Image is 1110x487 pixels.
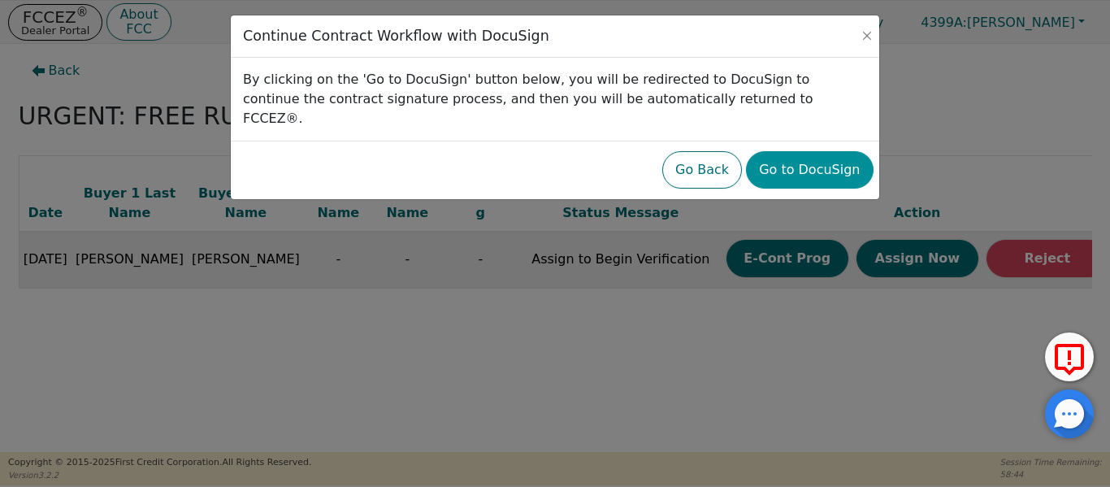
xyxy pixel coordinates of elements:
[1045,333,1094,381] button: Report Error to FCC
[243,70,867,128] p: By clicking on the 'Go to DocuSign' button below, you will be redirected to DocuSign to continue ...
[662,151,742,189] button: Go Back
[243,28,549,45] h3: Continue Contract Workflow with DocuSign
[859,28,875,44] button: Close
[746,151,873,189] button: Go to DocuSign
